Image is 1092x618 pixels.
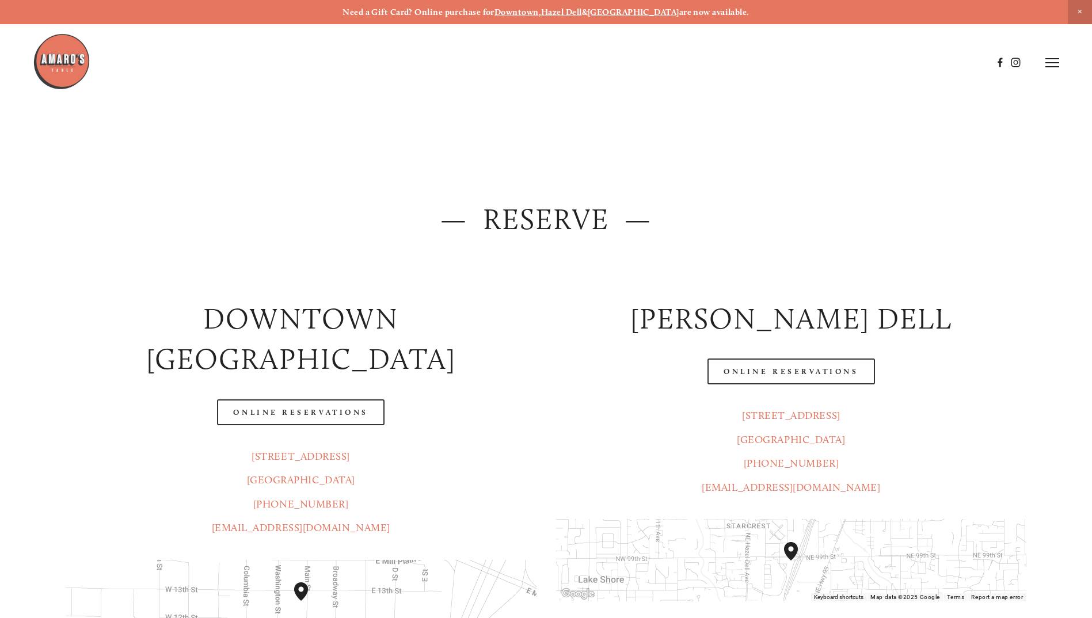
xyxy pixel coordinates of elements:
strong: Need a Gift Card? Online purchase for [343,7,494,17]
a: [GEOGRAPHIC_DATA] [247,474,355,486]
a: Downtown [494,7,539,17]
img: Google [559,586,597,601]
a: [GEOGRAPHIC_DATA] [737,433,845,446]
h2: [PERSON_NAME] DELL [556,299,1027,339]
a: [STREET_ADDRESS] [252,450,350,463]
span: Map data ©2025 Google [870,594,939,600]
strong: & [582,7,588,17]
a: Terms [947,594,965,600]
a: [EMAIL_ADDRESS][DOMAIN_NAME] [702,481,880,494]
a: [GEOGRAPHIC_DATA] [588,7,679,17]
a: [EMAIL_ADDRESS][DOMAIN_NAME] [212,521,390,534]
a: [PHONE_NUMBER] [253,498,349,510]
a: Open this area in Google Maps (opens a new window) [559,586,597,601]
a: Online Reservations [217,399,384,425]
strong: , [539,7,541,17]
strong: are now available. [679,7,749,17]
h2: — Reserve — [66,199,1026,240]
a: Hazel Dell [541,7,582,17]
a: Online Reservations [707,358,874,384]
button: Keyboard shortcuts [814,593,863,601]
a: [PHONE_NUMBER] [744,457,839,470]
img: Amaro's Table [33,33,90,90]
a: [STREET_ADDRESS] [742,409,840,422]
h2: Downtown [GEOGRAPHIC_DATA] [66,299,537,380]
div: Amaro's Table 816 Northeast 98th Circle Vancouver, WA, 98665, United States [784,542,812,579]
a: Report a map error [971,594,1023,600]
